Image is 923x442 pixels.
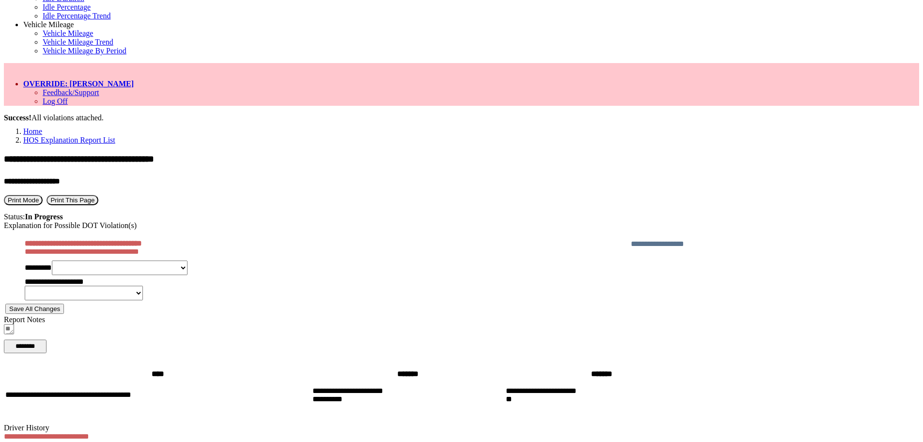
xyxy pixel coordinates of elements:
a: Idle Percentage [43,3,91,11]
a: Idle Percentage Trend [43,12,110,20]
a: Vehicle Mileage Trend [43,38,113,46]
div: Report Notes [4,315,919,324]
button: Print Mode [4,195,43,205]
a: OVERRIDE: [PERSON_NAME] [23,80,134,88]
a: HOS Explanation Report List [23,136,115,144]
a: Home [23,127,42,135]
button: Print This Page [47,195,98,205]
a: Feedback/Support [43,88,99,97]
a: Vehicle Mileage [43,29,93,37]
div: Driver History [4,424,919,432]
button: Change Filter Options [4,340,47,353]
strong: In Progress [25,213,63,221]
div: All violations attached. [4,114,919,122]
div: Status: [4,213,919,221]
b: Success! [4,114,31,122]
div: Explanation for Possible DOT Violation(s) [4,221,919,230]
a: Vehicle Mileage By Period [43,47,126,55]
a: Vehicle Mileage [23,20,74,29]
button: Save [5,304,64,314]
a: Log Off [43,97,68,105]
